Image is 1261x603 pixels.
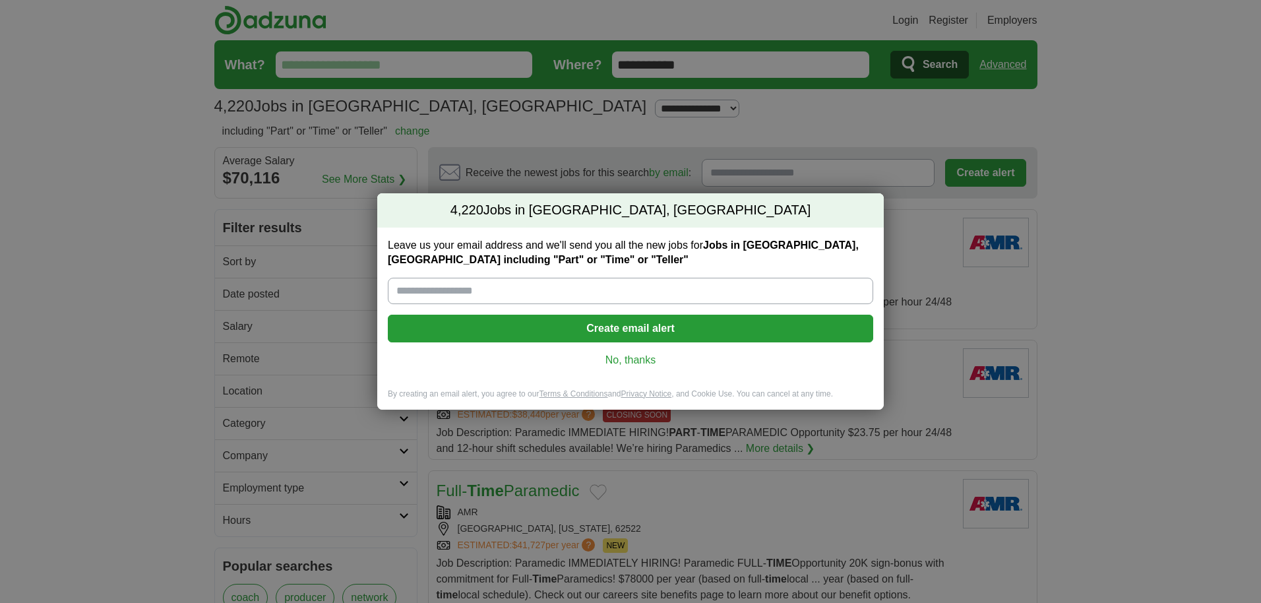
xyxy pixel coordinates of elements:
[377,389,884,410] div: By creating an email alert, you agree to our and , and Cookie Use. You can cancel at any time.
[388,315,873,342] button: Create email alert
[621,389,672,398] a: Privacy Notice
[388,238,873,267] label: Leave us your email address and we'll send you all the new jobs for
[539,389,607,398] a: Terms & Conditions
[388,239,859,265] strong: Jobs in [GEOGRAPHIC_DATA], [GEOGRAPHIC_DATA] including "Part" or "Time" or "Teller"
[377,193,884,228] h2: Jobs in [GEOGRAPHIC_DATA], [GEOGRAPHIC_DATA]
[398,353,863,367] a: No, thanks
[450,201,483,220] span: 4,220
